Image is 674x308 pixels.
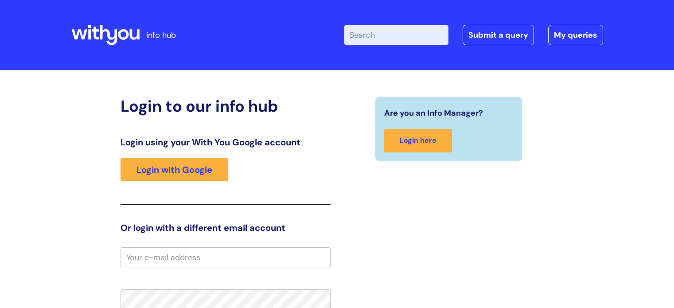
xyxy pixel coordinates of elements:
[121,222,331,233] h3: Or login with a different email account
[344,25,448,45] input: Search
[121,97,331,116] h2: Login to our info hub
[146,28,176,42] p: info hub
[463,25,534,45] a: Submit a query
[121,158,228,181] a: Login with Google
[121,247,331,268] input: Your e-mail address
[121,137,331,148] h3: Login using your With You Google account
[384,129,452,152] a: Login here
[548,25,603,45] a: My queries
[384,106,483,120] span: Are you an Info Manager?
